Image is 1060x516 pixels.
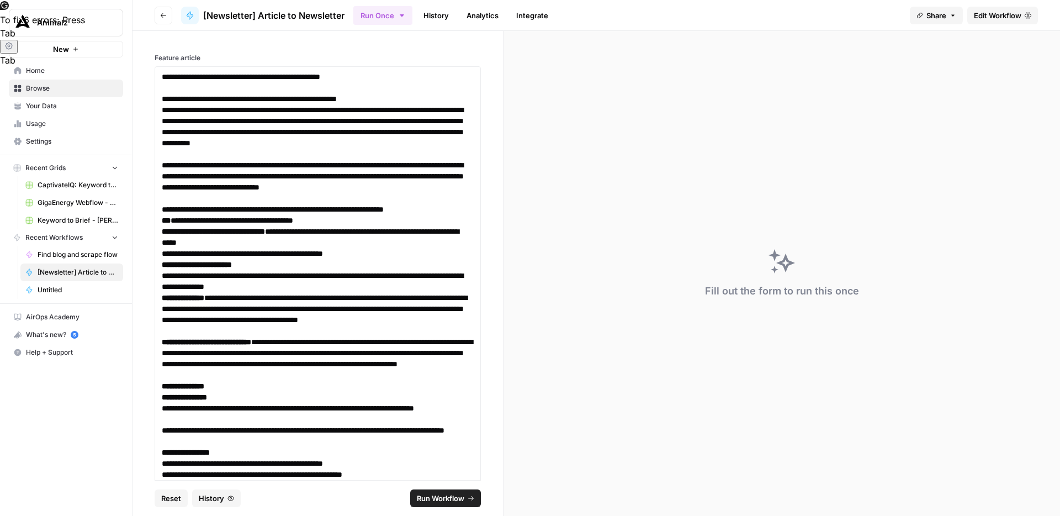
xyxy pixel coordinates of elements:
[25,233,83,243] span: Recent Workflows
[38,215,118,225] span: Keyword to Brief - [PERSON_NAME] Code Grid
[26,83,118,93] span: Browse
[26,347,118,357] span: Help + Support
[26,312,118,322] span: AirOps Academy
[9,326,123,344] button: What's new? 5
[20,246,123,264] a: Find blog and scrape flow
[20,194,123,212] a: GigaEnergy Webflow - Shop Inventories
[20,212,123,229] a: Keyword to Brief - [PERSON_NAME] Code Grid
[26,101,118,111] span: Your Data
[26,136,118,146] span: Settings
[705,283,859,299] div: Fill out the form to run this once
[410,489,481,507] button: Run Workflow
[20,176,123,194] a: CaptivateIQ: Keyword to Article
[20,264,123,281] a: [Newsletter] Article to Newsletter
[71,331,78,339] a: 5
[73,332,76,338] text: 5
[9,115,123,133] a: Usage
[161,493,181,504] span: Reset
[26,66,118,76] span: Home
[26,119,118,129] span: Usage
[38,285,118,295] span: Untitled
[192,489,241,507] button: History
[9,327,123,343] div: What's new?
[38,198,118,208] span: GigaEnergy Webflow - Shop Inventories
[155,489,188,507] button: Reset
[38,180,118,190] span: CaptivateIQ: Keyword to Article
[9,133,123,150] a: Settings
[199,493,224,504] span: History
[9,308,123,326] a: AirOps Academy
[9,160,123,176] button: Recent Grids
[9,229,123,246] button: Recent Workflows
[38,267,118,277] span: [Newsletter] Article to Newsletter
[38,250,118,260] span: Find blog and scrape flow
[417,493,464,504] span: Run Workflow
[9,344,123,361] button: Help + Support
[9,80,123,97] a: Browse
[20,281,123,299] a: Untitled
[25,163,66,173] span: Recent Grids
[9,97,123,115] a: Your Data
[9,62,123,80] a: Home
